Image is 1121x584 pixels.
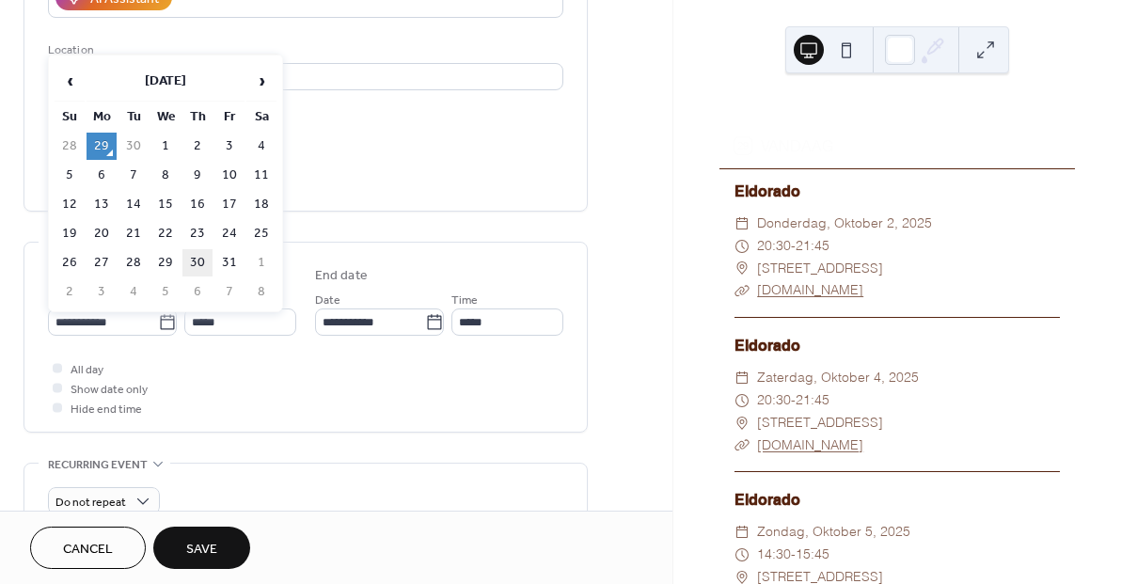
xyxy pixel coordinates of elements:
[87,220,117,247] td: 20
[55,220,85,247] td: 19
[182,278,213,306] td: 6
[63,540,113,560] span: Cancel
[182,133,213,160] td: 2
[55,191,85,218] td: 12
[150,191,181,218] td: 15
[182,249,213,276] td: 30
[87,61,245,102] th: [DATE]
[734,412,750,434] div: ​
[315,266,368,286] div: End date
[55,103,85,131] th: Su
[214,220,245,247] td: 24
[246,191,276,218] td: 18
[246,278,276,306] td: 8
[757,281,863,298] a: [DOMAIN_NAME]
[30,527,146,569] button: Cancel
[87,249,117,276] td: 27
[796,389,829,412] span: 21:45
[55,133,85,160] td: 28
[719,101,1075,123] div: AGENDA
[182,103,213,131] th: Th
[791,389,796,412] span: -
[153,527,250,569] button: Save
[757,213,932,235] span: donderdag, oktober 2, 2025
[757,436,863,453] a: [DOMAIN_NAME]
[246,249,276,276] td: 1
[150,278,181,306] td: 5
[214,133,245,160] td: 3
[214,103,245,131] th: Fr
[315,291,340,310] span: Date
[87,278,117,306] td: 3
[71,360,103,380] span: All day
[55,162,85,189] td: 5
[150,162,181,189] td: 8
[734,544,750,566] div: ​
[246,133,276,160] td: 4
[757,544,791,566] span: 14:30
[757,235,791,258] span: 20:30
[118,220,149,247] td: 21
[757,521,910,544] span: zondag, oktober 5, 2025
[118,249,149,276] td: 28
[734,434,750,457] div: ​
[214,249,245,276] td: 31
[55,249,85,276] td: 26
[734,389,750,412] div: ​
[150,220,181,247] td: 22
[150,133,181,160] td: 1
[796,235,829,258] span: 21:45
[150,249,181,276] td: 29
[791,544,796,566] span: -
[118,278,149,306] td: 4
[214,162,245,189] td: 10
[247,62,276,100] span: ›
[87,133,117,160] td: 29
[118,162,149,189] td: 7
[451,291,478,310] span: Time
[71,400,142,419] span: Hide end time
[214,191,245,218] td: 17
[48,40,560,60] div: Location
[246,162,276,189] td: 11
[757,389,791,412] span: 20:30
[118,191,149,218] td: 14
[734,213,750,235] div: ​
[118,103,149,131] th: Tu
[734,491,800,509] a: Eldorado
[796,544,829,566] span: 15:45
[55,492,126,513] span: Do not repeat
[734,279,750,302] div: ​
[182,220,213,247] td: 23
[734,182,800,200] a: Eldorado
[48,455,148,475] span: Recurring event
[246,220,276,247] td: 25
[182,191,213,218] td: 16
[734,337,800,355] a: Eldorado
[55,278,85,306] td: 2
[87,191,117,218] td: 13
[71,380,148,400] span: Show date only
[757,367,919,389] span: zaterdag, oktober 4, 2025
[182,162,213,189] td: 9
[186,540,217,560] span: Save
[734,367,750,389] div: ​
[87,162,117,189] td: 6
[118,133,149,160] td: 30
[791,235,796,258] span: -
[87,103,117,131] th: Mo
[55,62,84,100] span: ‹
[214,278,245,306] td: 7
[734,258,750,280] div: ​
[757,412,883,434] span: [STREET_ADDRESS]
[734,235,750,258] div: ​
[734,521,750,544] div: ​
[246,103,276,131] th: Sa
[757,258,883,280] span: [STREET_ADDRESS]
[150,103,181,131] th: We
